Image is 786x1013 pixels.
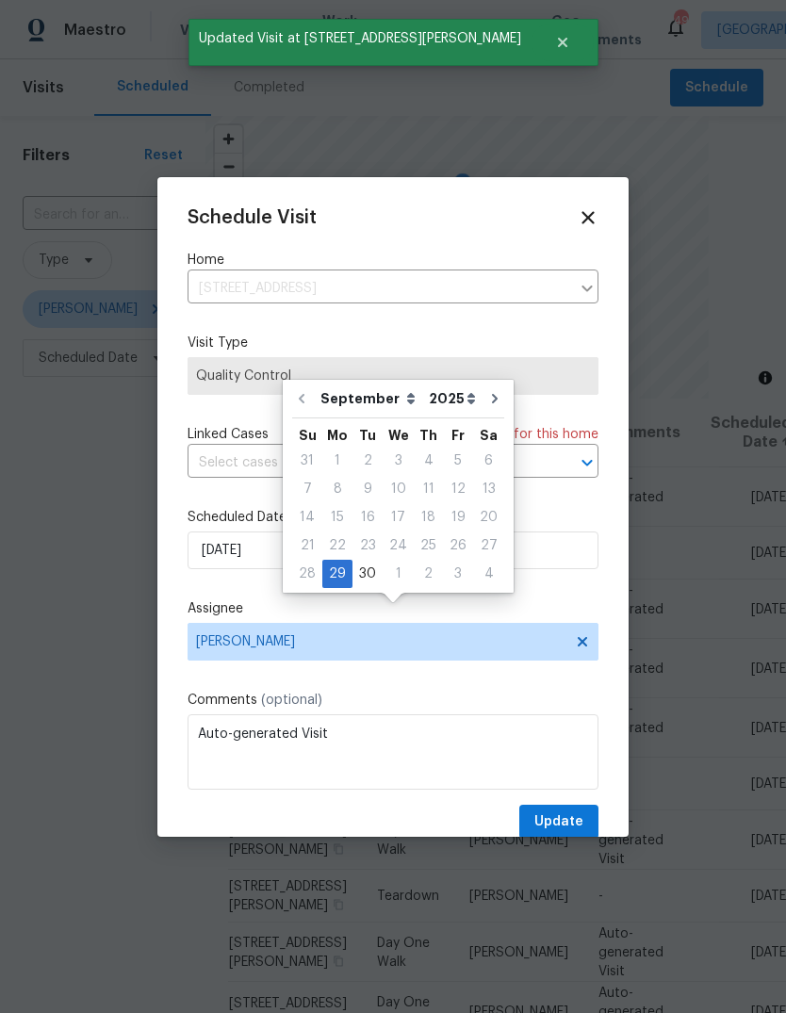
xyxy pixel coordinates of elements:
span: Close [578,207,598,228]
div: Mon Sep 29 2025 [322,560,352,588]
abbr: Sunday [299,429,317,442]
div: 3 [383,448,414,474]
button: Update [519,805,598,840]
div: Tue Sep 09 2025 [352,475,383,503]
div: 4 [473,561,504,587]
div: Fri Sep 19 2025 [443,503,473,531]
div: 26 [443,532,473,559]
div: Wed Sep 10 2025 [383,475,414,503]
div: Tue Sep 30 2025 [352,560,383,588]
div: Sat Sep 20 2025 [473,503,504,531]
button: Go to previous month [287,380,316,417]
label: Home [188,251,598,270]
div: Sun Sep 14 2025 [292,503,322,531]
div: 29 [322,561,352,587]
div: Wed Sep 03 2025 [383,447,414,475]
abbr: Monday [327,429,348,442]
div: Wed Sep 17 2025 [383,503,414,531]
div: 30 [352,561,383,587]
span: Quality Control [196,367,590,385]
div: 27 [473,532,504,559]
div: Sun Sep 21 2025 [292,531,322,560]
div: Tue Sep 02 2025 [352,447,383,475]
div: Thu Sep 11 2025 [414,475,443,503]
input: M/D/YYYY [188,531,598,569]
div: 23 [352,532,383,559]
label: Comments [188,691,598,710]
div: Mon Sep 15 2025 [322,503,352,531]
select: Year [424,384,481,413]
div: 1 [383,561,414,587]
span: Updated Visit at [STREET_ADDRESS][PERSON_NAME] [188,19,532,58]
div: 2 [352,448,383,474]
label: Assignee [188,599,598,618]
div: 4 [414,448,443,474]
div: Tue Sep 23 2025 [352,531,383,560]
input: Select cases [188,449,546,478]
div: 3 [443,561,473,587]
div: Fri Sep 05 2025 [443,447,473,475]
div: Tue Sep 16 2025 [352,503,383,531]
div: 22 [322,532,352,559]
div: Sat Sep 13 2025 [473,475,504,503]
div: 25 [414,532,443,559]
button: Open [574,449,600,476]
div: 7 [292,476,322,502]
div: Wed Sep 24 2025 [383,531,414,560]
div: 12 [443,476,473,502]
div: Thu Sep 04 2025 [414,447,443,475]
div: Sun Sep 28 2025 [292,560,322,588]
div: Mon Sep 01 2025 [322,447,352,475]
div: Fri Oct 03 2025 [443,560,473,588]
select: Month [316,384,424,413]
textarea: Auto-generated Visit [188,714,598,790]
div: 14 [292,504,322,531]
div: 17 [383,504,414,531]
div: Thu Oct 02 2025 [414,560,443,588]
div: Mon Sep 22 2025 [322,531,352,560]
div: 15 [322,504,352,531]
div: 21 [292,532,322,559]
span: Schedule Visit [188,208,317,227]
abbr: Thursday [419,429,437,442]
div: Fri Sep 26 2025 [443,531,473,560]
div: 8 [322,476,352,502]
div: Sat Sep 27 2025 [473,531,504,560]
div: Thu Sep 18 2025 [414,503,443,531]
div: 13 [473,476,504,502]
label: Scheduled Date [188,508,598,527]
span: [PERSON_NAME] [196,634,565,649]
div: Thu Sep 25 2025 [414,531,443,560]
div: 31 [292,448,322,474]
div: 5 [443,448,473,474]
abbr: Wednesday [388,429,409,442]
div: Wed Oct 01 2025 [383,560,414,588]
div: 16 [352,504,383,531]
div: 19 [443,504,473,531]
div: Mon Sep 08 2025 [322,475,352,503]
div: 24 [383,532,414,559]
div: 1 [322,448,352,474]
label: Visit Type [188,334,598,352]
div: 6 [473,448,504,474]
abbr: Friday [451,429,465,442]
div: Sat Sep 06 2025 [473,447,504,475]
div: Sat Oct 04 2025 [473,560,504,588]
div: Fri Sep 12 2025 [443,475,473,503]
div: 18 [414,504,443,531]
input: Enter in an address [188,274,570,303]
span: (optional) [261,694,322,707]
div: 11 [414,476,443,502]
button: Close [532,24,594,61]
span: Linked Cases [188,425,269,444]
div: 2 [414,561,443,587]
div: 10 [383,476,414,502]
div: Sun Aug 31 2025 [292,447,322,475]
div: Sun Sep 07 2025 [292,475,322,503]
button: Go to next month [481,380,509,417]
div: 20 [473,504,504,531]
abbr: Tuesday [359,429,376,442]
div: 9 [352,476,383,502]
div: 28 [292,561,322,587]
span: Update [534,810,583,834]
